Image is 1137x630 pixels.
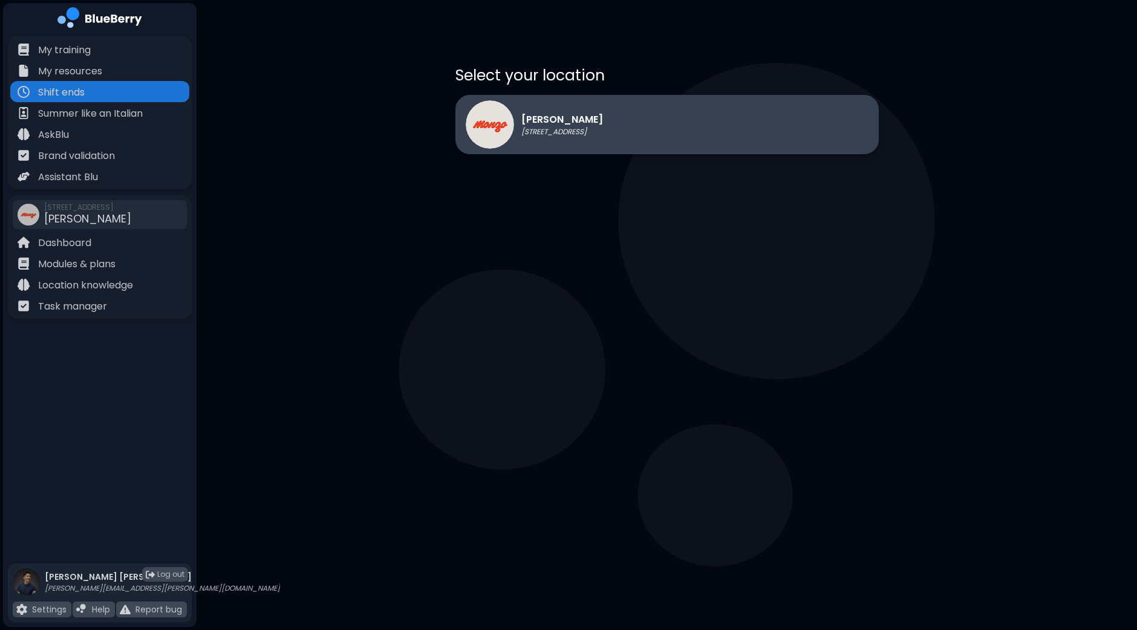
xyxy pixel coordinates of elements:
[13,568,40,608] img: profile photo
[44,211,131,226] span: [PERSON_NAME]
[38,149,115,163] p: Brand validation
[38,128,69,142] p: AskBlu
[38,278,133,293] p: Location knowledge
[32,604,67,615] p: Settings
[38,64,102,79] p: My resources
[18,86,30,98] img: file icon
[18,44,30,56] img: file icon
[38,299,107,314] p: Task manager
[38,106,143,121] p: Summer like an Italian
[38,85,85,100] p: Shift ends
[157,570,184,579] span: Log out
[44,203,131,212] span: [STREET_ADDRESS]
[18,258,30,270] img: file icon
[466,100,514,149] img: Monzo logo
[38,236,91,250] p: Dashboard
[18,149,30,161] img: file icon
[38,43,91,57] p: My training
[18,128,30,140] img: file icon
[18,107,30,119] img: file icon
[92,604,110,615] p: Help
[18,279,30,291] img: file icon
[18,170,30,183] img: file icon
[16,604,27,615] img: file icon
[18,300,30,312] img: file icon
[120,604,131,615] img: file icon
[521,112,603,127] p: [PERSON_NAME]
[146,570,155,579] img: logout
[38,257,116,271] p: Modules & plans
[18,236,30,248] img: file icon
[521,127,603,137] p: [STREET_ADDRESS]
[45,571,280,582] p: [PERSON_NAME] [PERSON_NAME]
[38,170,98,184] p: Assistant Blu
[455,65,879,85] p: Select your location
[18,204,39,226] img: company thumbnail
[45,583,280,593] p: [PERSON_NAME][EMAIL_ADDRESS][PERSON_NAME][DOMAIN_NAME]
[76,604,87,615] img: file icon
[18,65,30,77] img: file icon
[57,7,142,32] img: company logo
[135,604,182,615] p: Report bug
